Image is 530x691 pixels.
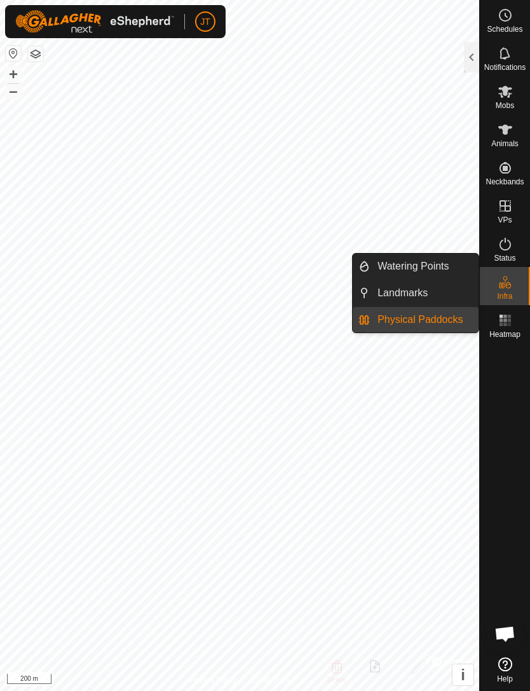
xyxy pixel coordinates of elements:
a: Landmarks [370,280,479,306]
span: VPs [498,216,512,224]
span: Schedules [487,25,522,33]
span: Physical Paddocks [377,312,463,327]
button: i [452,664,473,685]
button: Map Layers [28,46,43,62]
span: Watering Points [377,259,449,274]
a: Help [480,652,530,688]
span: Notifications [484,64,526,71]
button: – [6,83,21,99]
button: Reset Map [6,46,21,61]
a: Contact Us [252,674,290,686]
span: JT [200,15,210,29]
button: + [6,67,21,82]
img: Gallagher Logo [15,10,174,33]
span: i [461,666,465,683]
span: Landmarks [377,285,428,301]
div: Open chat [486,615,524,653]
li: Physical Paddocks [353,307,479,332]
span: Infra [497,292,512,300]
span: Help [497,675,513,683]
span: Heatmap [489,331,520,338]
a: Watering Points [370,254,479,279]
a: Physical Paddocks [370,307,479,332]
span: Neckbands [486,178,524,186]
span: Animals [491,140,519,147]
a: Privacy Policy [189,674,237,686]
span: Mobs [496,102,514,109]
span: Status [494,254,515,262]
li: Landmarks [353,280,479,306]
li: Watering Points [353,254,479,279]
